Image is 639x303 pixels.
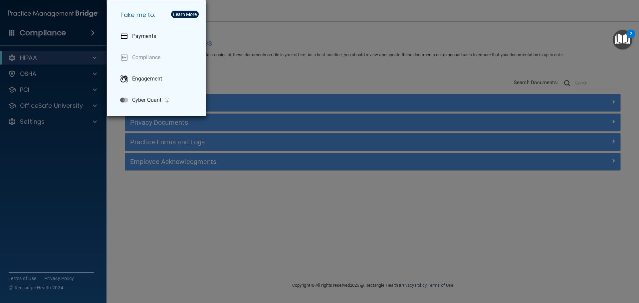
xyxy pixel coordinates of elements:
button: Learn More [171,11,199,18]
a: Compliance [115,48,201,67]
a: Engagement [115,70,201,88]
h5: Take me to: [115,6,201,24]
button: Open Resource Center, 2 new notifications [613,30,632,50]
div: 2 [630,34,632,43]
p: Payments [132,33,156,40]
div: Learn More [173,12,197,17]
a: Payments [115,27,201,46]
a: Cyber Quant [115,91,201,109]
p: Cyber Quant [132,97,161,103]
p: Engagement [132,76,162,82]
